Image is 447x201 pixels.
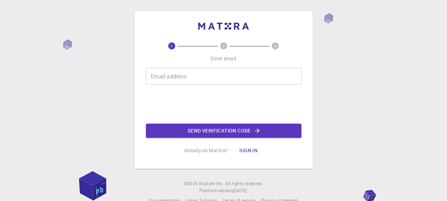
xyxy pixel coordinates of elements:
button: Sign in [234,143,263,158]
p: Already on Mat3ra? [184,147,228,154]
text: 2 [223,43,225,48]
span: [DATE] . [233,188,248,193]
a: [DATE]. [233,187,248,194]
span: All rights reserved. [225,180,263,187]
text: 3 [274,43,276,48]
p: Enter email [211,55,236,62]
iframe: reCAPTCHA [170,90,277,118]
button: Send verification code [146,124,301,138]
span: Platform version [199,187,233,194]
text: 1 [171,43,173,48]
span: Exabyte Inc. [199,181,224,186]
span: © 2025 [184,180,199,187]
a: Exabyte Inc. [199,180,224,187]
